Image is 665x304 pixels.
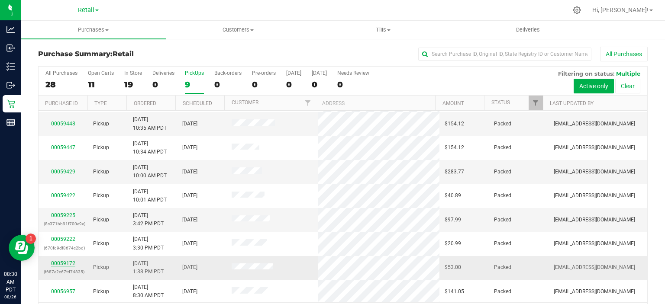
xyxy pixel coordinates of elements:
a: 00059447 [51,144,75,150]
span: [DATE] [182,144,197,152]
span: Multiple [616,70,640,77]
inline-svg: Inventory [6,62,15,71]
div: 0 [152,80,174,90]
span: [EMAIL_ADDRESS][DOMAIN_NAME] [554,168,635,176]
inline-svg: Reports [6,118,15,127]
span: Pickup [93,240,109,248]
span: [EMAIL_ADDRESS][DOMAIN_NAME] [554,120,635,128]
p: (8c371bb91f700e9e) [44,220,83,228]
span: [EMAIL_ADDRESS][DOMAIN_NAME] [554,216,635,224]
a: Scheduled [183,100,212,106]
span: [EMAIL_ADDRESS][DOMAIN_NAME] [554,144,635,152]
div: Back-orders [214,70,242,76]
button: Clear [615,79,640,93]
div: 9 [185,80,204,90]
a: 00059225 [51,212,75,218]
span: $141.05 [445,288,464,296]
span: [DATE] [182,216,197,224]
span: Pickup [93,144,109,152]
span: [EMAIL_ADDRESS][DOMAIN_NAME] [554,240,635,248]
a: Purchase ID [45,100,78,106]
span: Packed [494,240,511,248]
span: $283.77 [445,168,464,176]
span: Packed [494,120,511,128]
div: Pre-orders [252,70,276,76]
span: [EMAIL_ADDRESS][DOMAIN_NAME] [554,288,635,296]
a: Purchases [21,21,166,39]
a: 00059172 [51,260,75,266]
a: Filter [300,96,315,110]
span: Pickup [93,120,109,128]
div: 0 [286,80,301,90]
div: 0 [337,80,369,90]
div: 0 [312,80,327,90]
span: Pickup [93,216,109,224]
a: 00056957 [51,288,75,294]
span: Retail [113,50,134,58]
a: Last Updated By [550,100,594,106]
a: Deliveries [455,21,600,39]
span: $40.89 [445,192,461,200]
div: [DATE] [312,70,327,76]
span: [DATE] [182,263,197,272]
a: Status [491,99,510,106]
span: Packed [494,168,511,176]
span: [DATE] 1:38 PM PDT [133,259,164,276]
th: Address [315,96,435,111]
span: Packed [494,144,511,152]
span: Tills [311,26,455,34]
span: $53.00 [445,263,461,272]
span: [DATE] 10:34 AM PDT [133,140,167,156]
span: [DATE] 10:00 AM PDT [133,163,167,180]
span: [DATE] 3:30 PM PDT [133,235,164,252]
span: [EMAIL_ADDRESS][DOMAIN_NAME] [554,263,635,272]
span: Deliveries [504,26,552,34]
a: 00059222 [51,236,75,242]
inline-svg: Inbound [6,44,15,52]
div: 0 [214,80,242,90]
span: [DATE] [182,120,197,128]
span: [DATE] 3:42 PM PDT [133,211,164,228]
span: [DATE] [182,168,197,176]
a: Customers [166,21,311,39]
span: Packed [494,192,511,200]
div: In Store [124,70,142,76]
span: Packed [494,263,511,272]
span: Pickup [93,288,109,296]
a: 00059448 [51,121,75,127]
inline-svg: Analytics [6,25,15,34]
span: Hi, [PERSON_NAME]! [592,6,649,13]
span: $154.12 [445,144,464,152]
iframe: Resource center unread badge [26,234,36,244]
div: Manage settings [571,6,582,14]
h3: Purchase Summary: [38,50,241,58]
button: Active only [574,79,614,93]
inline-svg: Outbound [6,81,15,90]
span: $20.99 [445,240,461,248]
a: Type [94,100,107,106]
span: Packed [494,288,511,296]
input: Search Purchase ID, Original ID, State Registry ID or Customer Name... [418,48,591,61]
span: Customers [166,26,310,34]
div: Needs Review [337,70,369,76]
inline-svg: Retail [6,99,15,108]
a: Amount [442,100,464,106]
span: [DATE] [182,192,197,200]
span: [DATE] [182,240,197,248]
span: Pickup [93,263,109,272]
div: Open Carts [88,70,114,76]
span: $97.99 [445,216,461,224]
a: Filter [529,96,543,110]
p: (670fd9df8674c2bd) [44,244,83,252]
a: 00059429 [51,169,75,175]
p: 08/26 [4,294,17,300]
span: Purchases [21,26,166,34]
span: Pickup [93,192,109,200]
div: PickUps [185,70,204,76]
div: Deliveries [152,70,174,76]
span: [DATE] 10:35 AM PDT [133,115,167,132]
a: Ordered [134,100,156,106]
span: $154.12 [445,120,464,128]
span: Filtering on status: [558,70,614,77]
